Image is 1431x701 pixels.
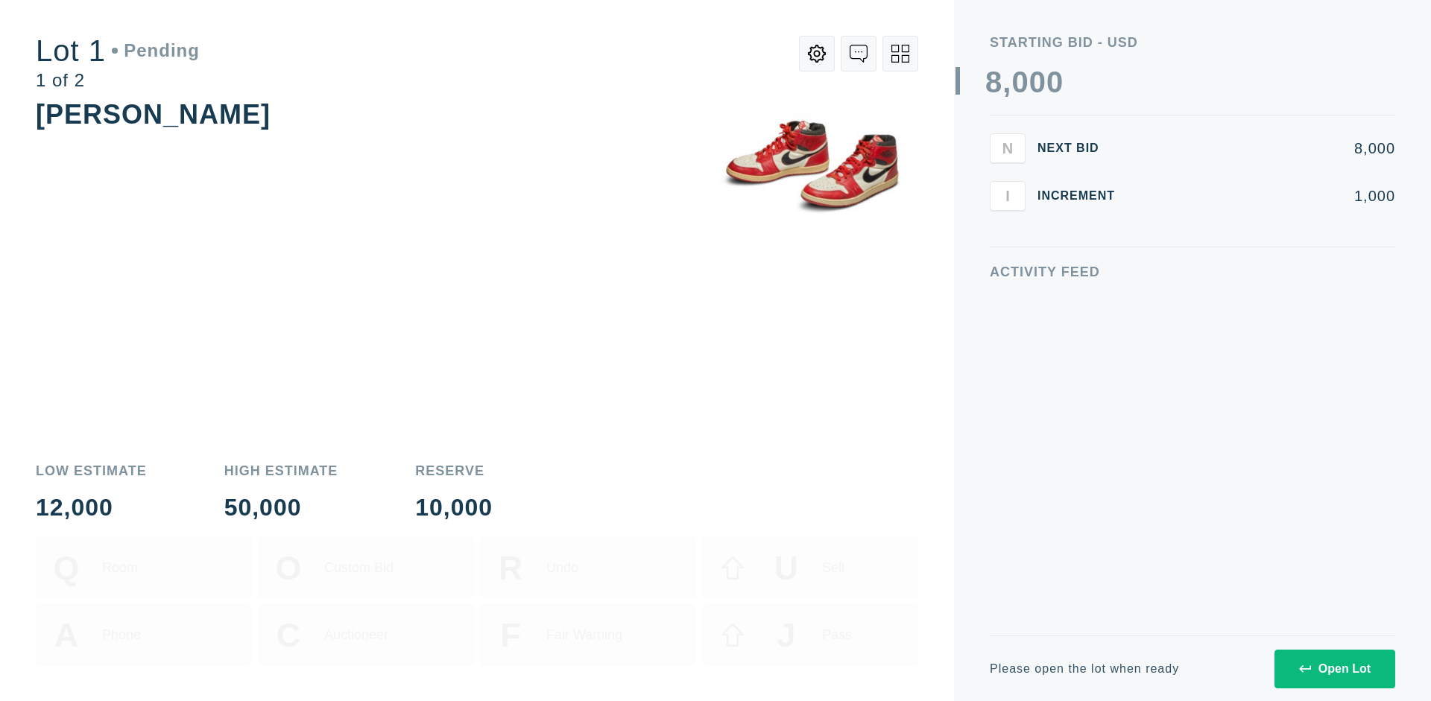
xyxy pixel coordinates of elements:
div: Pending [112,42,200,60]
button: I [990,181,1026,211]
div: 0 [1029,67,1046,97]
div: 1,000 [1139,188,1395,203]
div: Activity Feed [990,265,1395,279]
div: High Estimate [224,464,338,478]
div: Please open the lot when ready [990,663,1179,675]
div: 0 [1011,67,1029,97]
div: 0 [1046,67,1064,97]
div: Starting Bid - USD [990,36,1395,49]
span: N [1002,139,1013,156]
div: Lot 1 [36,36,200,66]
div: , [1002,67,1011,365]
div: 8,000 [1139,141,1395,156]
div: 1 of 2 [36,72,200,89]
div: Next Bid [1037,142,1127,154]
div: [PERSON_NAME] [36,99,271,130]
button: N [990,133,1026,163]
div: 12,000 [36,495,147,519]
div: 10,000 [415,495,493,519]
div: Low Estimate [36,464,147,478]
div: Open Lot [1299,662,1371,676]
div: Increment [1037,190,1127,202]
div: 50,000 [224,495,338,519]
div: 8 [985,67,1002,97]
span: I [1005,187,1010,204]
div: Reserve [415,464,493,478]
button: Open Lot [1274,650,1395,688]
